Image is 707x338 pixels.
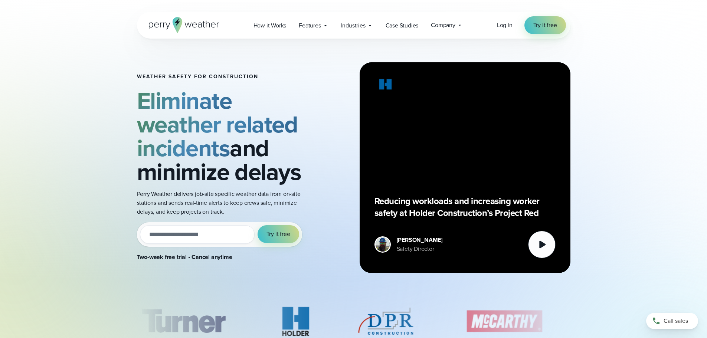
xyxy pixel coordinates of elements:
div: Safety Director [397,245,442,253]
a: Try it free [524,16,566,34]
strong: Eliminate weather related incidents [137,83,298,165]
strong: Two-week free trial • Cancel anytime [137,253,232,261]
span: How it Works [253,21,287,30]
h2: and minimize delays [137,89,311,184]
button: Try it free [258,225,299,243]
p: Reducing workloads and increasing worker safety at Holder Construction’s Project Red [374,195,556,219]
h1: Weather safety for Construction [137,74,311,80]
p: Perry Weather delivers job-site specific weather data from on-site stations and sends real-time a... [137,190,311,216]
div: [PERSON_NAME] [397,236,442,245]
a: Log in [497,21,513,30]
span: Case Studies [386,21,419,30]
span: Features [299,21,321,30]
img: Merco Chantres Headshot [376,237,390,252]
span: Company [431,21,455,30]
a: Call sales [646,313,698,329]
span: Try it free [533,21,557,30]
img: Holder.svg [374,77,397,94]
span: Log in [497,21,513,29]
a: How it Works [247,18,293,33]
span: Try it free [266,230,290,239]
span: Industries [341,21,366,30]
span: Call sales [664,316,688,325]
a: Case Studies [379,18,425,33]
